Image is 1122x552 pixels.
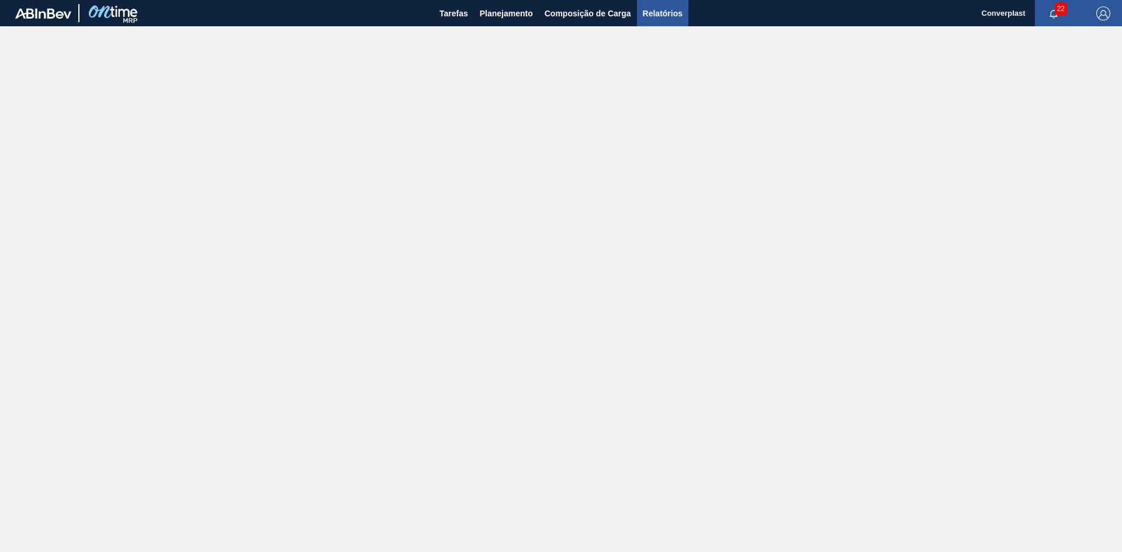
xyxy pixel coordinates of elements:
span: 22 [1055,2,1067,15]
img: Logout [1096,6,1110,20]
span: Composição de Carga [545,6,631,20]
img: TNhmsLtSVTkK8tSr43FrP2fwEKptu5GPRR3wAAAABJRU5ErkJggg== [15,8,71,19]
button: Notificações [1035,5,1072,22]
span: Tarefas [439,6,468,20]
span: Planejamento [480,6,533,20]
span: Relatórios [643,6,683,20]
